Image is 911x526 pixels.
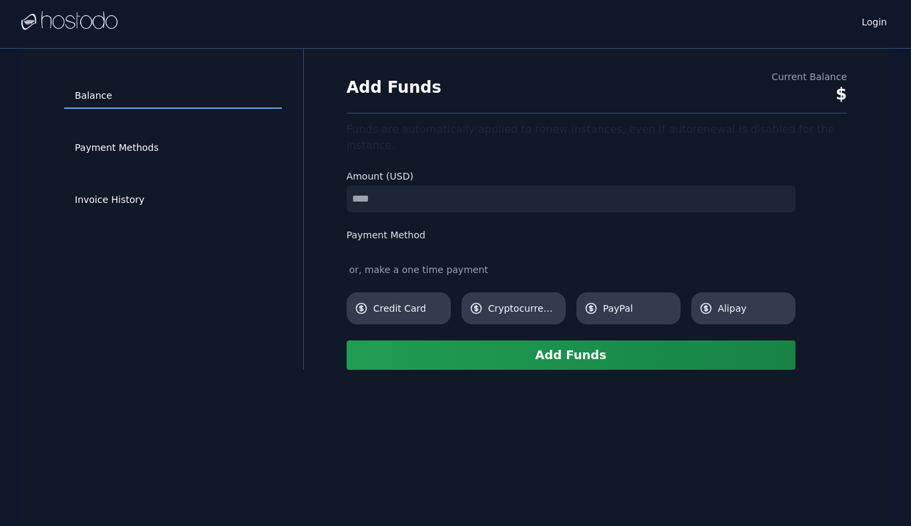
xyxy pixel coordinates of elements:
[373,302,443,315] span: Credit Card
[603,302,673,315] span: PayPal
[771,70,847,83] div: Current Balance
[771,83,847,105] div: $
[347,170,795,183] label: Amount (USD)
[859,13,890,29] a: Login
[718,302,787,315] span: Alipay
[347,228,795,242] label: Payment Method
[488,302,558,315] span: Cryptocurrency
[64,188,282,213] a: Invoice History
[347,340,795,370] button: Add Funds
[64,83,282,109] a: Balance
[347,121,847,154] div: Funds are automatically applied to renew instances, even if autorenewal is disabled for the insta...
[21,11,118,31] img: Logo
[347,263,795,276] div: or, make a one time payment
[347,77,441,98] h1: Add Funds
[64,136,282,161] a: Payment Methods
